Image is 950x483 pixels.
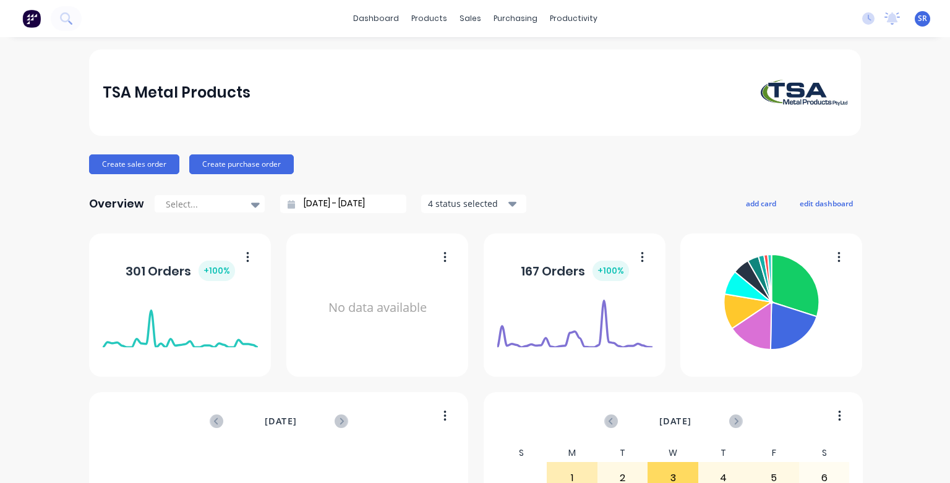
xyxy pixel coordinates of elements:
[89,154,179,174] button: Create sales order
[738,195,784,211] button: add card
[199,261,235,281] div: + 100 %
[792,195,861,211] button: edit dashboard
[189,154,294,174] button: Create purchase order
[544,9,604,28] div: productivity
[659,414,691,428] span: [DATE]
[748,444,799,462] div: F
[521,261,629,281] div: 167 Orders
[487,9,544,28] div: purchasing
[593,261,629,281] div: + 100 %
[453,9,487,28] div: sales
[698,444,749,462] div: T
[89,191,144,216] div: Overview
[597,444,648,462] div: T
[497,444,547,462] div: S
[265,414,297,428] span: [DATE]
[428,197,506,210] div: 4 status selected
[405,9,453,28] div: products
[648,444,698,462] div: W
[103,80,250,105] div: TSA Metal Products
[347,9,405,28] a: dashboard
[126,261,235,281] div: 301 Orders
[547,444,597,462] div: M
[300,250,455,366] div: No data available
[918,13,927,24] span: SR
[799,444,850,462] div: S
[421,195,526,213] button: 4 status selected
[761,80,847,106] img: TSA Metal Products
[22,9,41,28] img: Factory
